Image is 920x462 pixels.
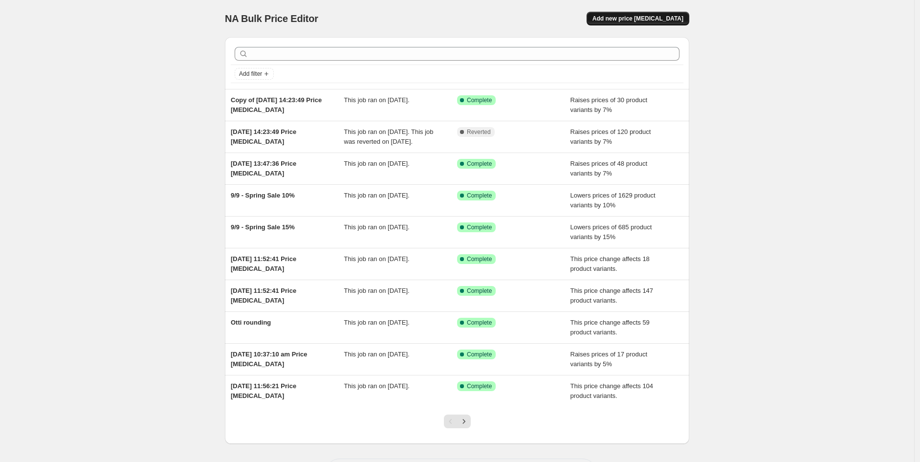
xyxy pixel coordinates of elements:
span: This job ran on [DATE]. [344,255,410,263]
span: This price change affects 147 product variants. [570,287,654,304]
span: Raises prices of 48 product variants by 7% [570,160,648,177]
span: Complete [467,192,492,199]
span: Complete [467,223,492,231]
nav: Pagination [444,415,471,428]
span: Lowers prices of 685 product variants by 15% [570,223,652,241]
span: [DATE] 11:52:41 Price [MEDICAL_DATA] [231,287,296,304]
span: Complete [467,382,492,390]
button: Add new price [MEDICAL_DATA] [587,12,689,25]
span: Complete [467,96,492,104]
span: Copy of [DATE] 14:23:49 Price [MEDICAL_DATA] [231,96,322,113]
span: This price change affects 59 product variants. [570,319,650,336]
span: Complete [467,255,492,263]
span: Complete [467,319,492,327]
span: [DATE] 13:47:36 Price [MEDICAL_DATA] [231,160,296,177]
span: This job ran on [DATE]. This job was reverted on [DATE]. [344,128,434,145]
span: This job ran on [DATE]. [344,351,410,358]
span: This job ran on [DATE]. [344,287,410,294]
span: Otti rounding [231,319,271,326]
span: Complete [467,160,492,168]
span: This price change affects 104 product variants. [570,382,654,399]
button: Next [457,415,471,428]
span: [DATE] 10:37:10 am Price [MEDICAL_DATA] [231,351,307,368]
span: [DATE] 11:52:41 Price [MEDICAL_DATA] [231,255,296,272]
span: This job ran on [DATE]. [344,192,410,199]
span: This job ran on [DATE]. [344,319,410,326]
span: Lowers prices of 1629 product variants by 10% [570,192,656,209]
span: NA Bulk Price Editor [225,13,318,24]
span: This job ran on [DATE]. [344,223,410,231]
span: Raises prices of 30 product variants by 7% [570,96,648,113]
button: Add filter [235,68,274,80]
span: Reverted [467,128,491,136]
span: [DATE] 11:56:21 Price [MEDICAL_DATA] [231,382,296,399]
span: Complete [467,287,492,295]
span: Raises prices of 120 product variants by 7% [570,128,651,145]
span: 9/9 - Spring Sale 10% [231,192,295,199]
span: This job ran on [DATE]. [344,96,410,104]
span: Raises prices of 17 product variants by 5% [570,351,648,368]
span: [DATE] 14:23:49 Price [MEDICAL_DATA] [231,128,296,145]
span: This job ran on [DATE]. [344,382,410,390]
span: This price change affects 18 product variants. [570,255,650,272]
span: This job ran on [DATE]. [344,160,410,167]
span: 9/9 - Spring Sale 15% [231,223,295,231]
span: Add new price [MEDICAL_DATA] [592,15,683,22]
span: Complete [467,351,492,358]
span: Add filter [239,70,262,78]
